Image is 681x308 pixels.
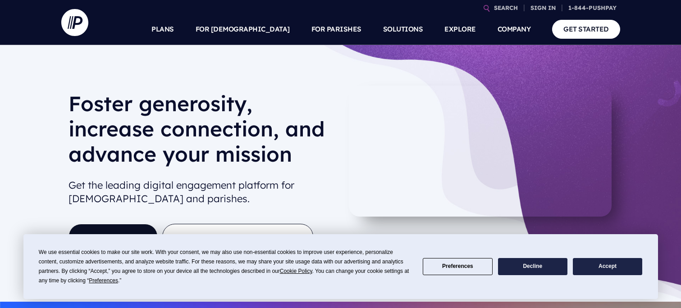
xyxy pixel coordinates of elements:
h2: Get the leading digital engagement platform for [DEMOGRAPHIC_DATA] and parishes. [69,175,334,210]
a: GET STARTED [69,224,158,250]
span: Preferences [89,277,118,284]
a: EXPLORE [444,14,476,45]
button: Decline [498,258,567,276]
a: FOR PARISHES [311,14,361,45]
button: Accept [573,258,642,276]
h1: Foster generosity, increase connection, and advance your mission [69,91,334,174]
div: We use essential cookies to make our site work. With your consent, we may also use non-essential ... [39,248,412,285]
a: PLANS [151,14,174,45]
button: Preferences [423,258,492,276]
div: Cookie Consent Prompt [23,234,658,299]
a: COMPANY [498,14,531,45]
span: Cookie Policy [280,268,312,274]
a: GET STARTED [552,20,620,38]
a: SOLUTIONS [383,14,423,45]
button: TAKE A SELF-GUIDED TOUR [162,224,313,250]
a: FOR [DEMOGRAPHIC_DATA] [196,14,290,45]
